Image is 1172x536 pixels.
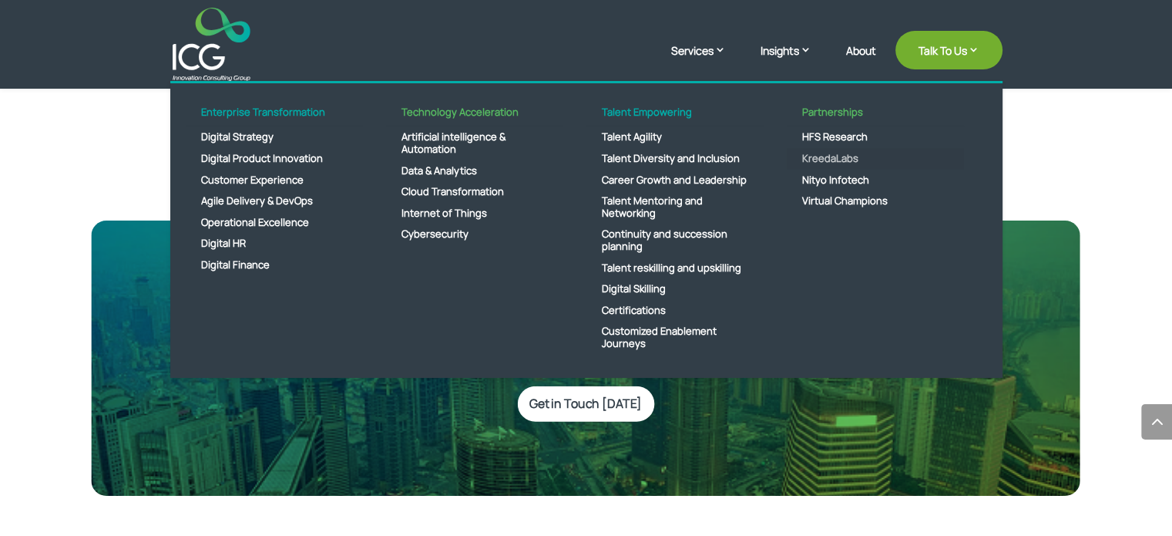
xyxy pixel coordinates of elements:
a: Certifications [586,300,764,322]
a: Agile Delivery & DevOps [186,190,363,212]
a: Internet of Things [386,203,563,224]
a: Career Growth and Leadership [586,170,764,191]
a: Talent Agility [586,126,764,148]
a: Partnerships [787,106,964,127]
a: Customized Enablement Journeys [586,321,764,354]
a: About [846,45,876,81]
a: Cloud Transformation [386,181,563,203]
a: Technology Acceleration [386,106,563,127]
a: Talk To Us [895,31,1002,69]
a: Digital HR [186,233,363,255]
a: Data & Analytics [386,160,563,182]
a: Continuity and succession planning [586,224,764,257]
a: Artificial intelligence & Automation [386,126,563,160]
a: Talent reskilling and upskilling [586,258,764,279]
a: Nityo Infotech [787,170,964,191]
a: Customer Experience [186,170,363,191]
a: Operational Excellence [186,212,363,234]
a: Digital Finance [186,255,363,276]
img: ICG [173,8,250,81]
iframe: Chat Widget [915,369,1172,536]
a: KreedaLabs [787,148,964,170]
a: Enterprise Transformation [186,106,363,127]
a: Talent Mentoring and Networking [586,190,764,224]
a: Digital Strategy [186,126,363,148]
a: HFS Research [787,126,964,148]
a: Cybersecurity [386,224,563,245]
a: Talent Diversity and Inclusion [586,148,764,170]
a: Services [671,42,741,81]
a: Get in Touch [DATE] [518,386,655,422]
a: Talent Empowering [586,106,764,127]
a: Digital Skilling [586,278,764,300]
a: Insights [761,42,827,81]
a: Digital Product Innovation [186,148,363,170]
a: Virtual Champions [787,190,964,212]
